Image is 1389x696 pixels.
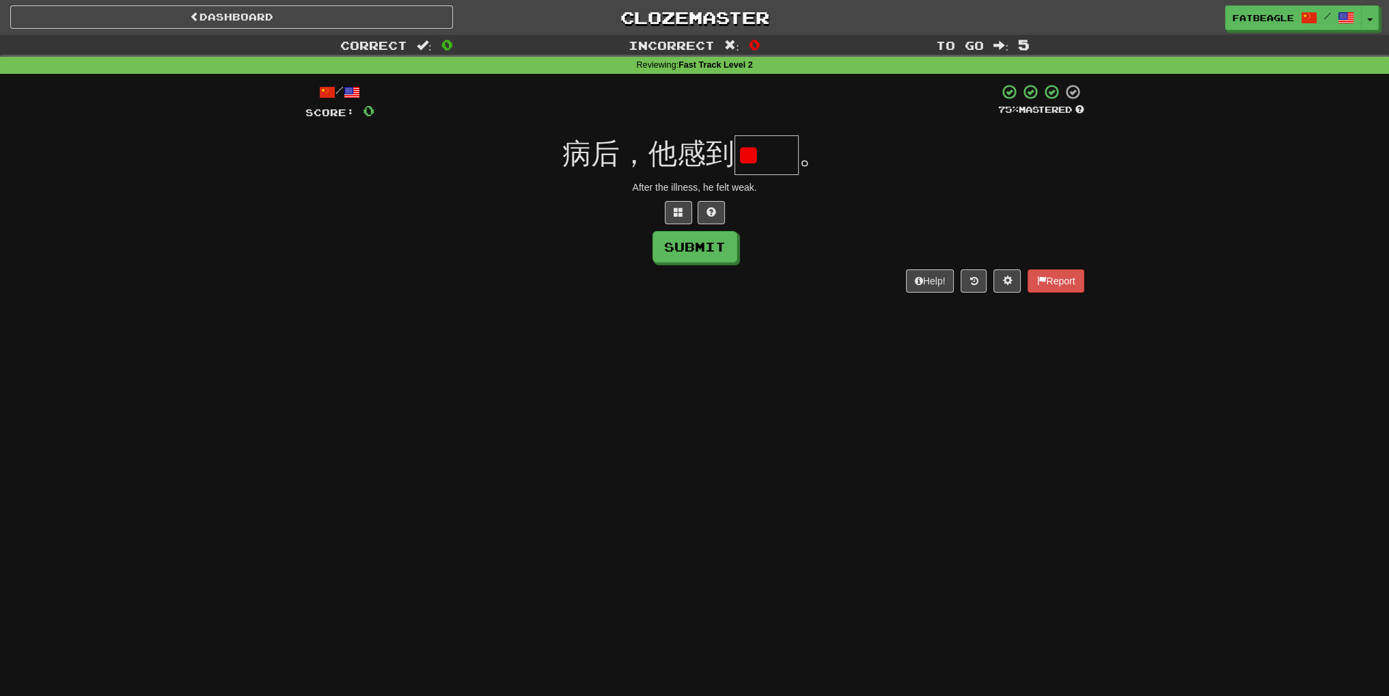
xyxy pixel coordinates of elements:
span: : [417,40,432,51]
div: After the illness, he felt weak. [305,180,1084,194]
span: 。 [799,137,827,170]
button: Switch sentence to multiple choice alt+p [665,201,692,224]
span: Correct [340,38,407,52]
span: / [1324,11,1331,21]
a: Clozemaster [473,5,916,29]
span: 5 [1018,36,1030,53]
button: Round history (alt+y) [961,269,987,293]
span: Incorrect [629,38,715,52]
span: 0 [749,36,760,53]
span: FatBeagle [1233,12,1294,24]
button: Report [1028,269,1084,293]
strong: Fast Track Level 2 [678,60,753,70]
button: Help! [906,269,954,293]
span: : [724,40,739,51]
span: : [993,40,1008,51]
span: Score: [305,107,355,118]
a: Dashboard [10,5,453,29]
div: Mastered [998,104,1084,116]
span: 0 [441,36,453,53]
span: 病后，他感到 [562,137,734,170]
a: FatBeagle / [1225,5,1362,30]
span: 75 % [998,104,1019,115]
span: 0 [363,102,374,119]
div: / [305,83,374,101]
button: Submit [652,231,737,263]
span: To go [936,38,984,52]
button: Single letter hint - you only get 1 per sentence and score half the points! alt+h [698,201,725,224]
